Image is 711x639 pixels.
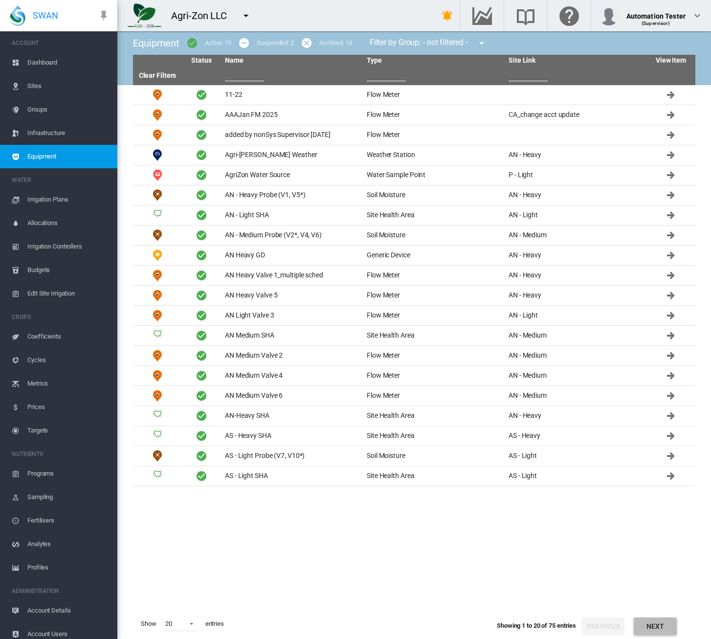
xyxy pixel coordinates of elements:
td: Flow Meter [363,85,505,105]
img: 9.svg [152,370,163,382]
td: Site Health Area [133,426,182,446]
div: Suspended: 2 [257,39,294,47]
span: Programs [27,462,110,485]
tr: Site Health Area AS - Heavy SHA Site Health Area AS - Heavy Click to go to equipment [133,426,695,446]
md-icon: Click to go to equipment [665,430,677,442]
button: Click to go to equipment [661,145,681,165]
md-icon: Click to go to equipment [665,470,677,482]
md-icon: Click to go to equipment [665,89,677,101]
span: Active [196,89,207,101]
span: Active [196,129,207,141]
md-icon: Click to go to equipment [665,330,677,342]
img: 10.svg [152,149,163,161]
span: Show [137,616,160,632]
md-icon: Click to go to equipment [665,390,677,402]
span: Fertilisers [27,509,110,532]
tr: Flow Meter added by nonSys Supervisor [DATE] Flow Meter Click to go to equipment [133,125,695,145]
td: Weather Station [133,145,182,165]
button: Click to go to equipment [661,306,681,325]
button: Click to go to equipment [661,466,681,486]
span: Metrics [27,372,110,395]
tr: Flow Meter AAAJan FM 2025 Flow Meter CA_change acct update Click to go to equipment [133,105,695,125]
td: AS - Light [505,446,646,466]
span: Active [196,450,207,462]
img: 3.svg [152,209,163,221]
tr: Flow Meter AN Heavy Valve 1_multiple sched Flow Meter AN - Heavy Click to go to equipment [133,266,695,286]
span: Equipment [133,37,179,49]
td: AN Medium SHA [221,326,363,345]
md-icon: Click to go to equipment [665,290,677,301]
td: Generic Device [363,246,505,265]
tr: Site Health Area AN Medium SHA Site Health Area AN - Medium Click to go to equipment [133,326,695,346]
td: Site Health Area [363,426,505,446]
md-icon: icon-menu-down [476,37,488,49]
img: 3.svg [152,470,163,482]
td: AS - Light [505,466,646,486]
a: Type [367,56,382,64]
md-icon: Click to go to equipment [665,370,677,382]
td: AN Heavy Valve 1_multiple sched [221,266,363,285]
span: Active [196,250,207,261]
button: Click to go to equipment [661,226,681,245]
img: 3.svg [152,430,163,442]
td: AN - Heavy [505,246,646,265]
span: Active [196,370,207,382]
span: Cycles [27,348,110,372]
td: 11-22 [221,85,363,105]
td: AN - Heavy [505,286,646,305]
td: Soil Moisture [363,185,505,205]
span: entries [201,616,228,632]
td: Water Sample Point [133,165,182,185]
md-icon: icon-cancel [301,37,312,49]
button: Click to go to equipment [661,286,681,305]
td: Flow Meter [363,366,505,386]
td: Site Health Area [363,466,505,486]
tr: Site Health Area AS - Light SHA Site Health Area AS - Light Click to go to equipment [133,466,695,486]
td: AN - Medium [505,346,646,365]
span: Active [196,470,207,482]
span: Active [196,149,207,161]
span: Prices [27,395,110,419]
tr: Flow Meter AN Medium Valve 4 Flow Meter AN - Medium Click to go to equipment [133,366,695,386]
td: Flow Meter [363,105,505,125]
button: Next [634,617,677,635]
span: Groups [27,98,110,121]
button: Click to go to equipment [661,85,681,105]
span: Active [196,290,207,301]
tr: Soil Moisture AN - Medium Probe (V2*, V4, V6) Soil Moisture AN - Medium Click to go to equipment [133,226,695,246]
td: AN - Light SHA [221,205,363,225]
button: Click to go to equipment [661,346,681,365]
td: Flow Meter [133,346,182,365]
md-icon: Click here for help [557,10,581,22]
button: Click to go to equipment [661,125,681,145]
td: Flow Meter [363,346,505,365]
th: View Item [646,55,695,67]
md-icon: Click to go to equipment [665,229,677,241]
td: Site Health Area [133,326,182,345]
button: Click to go to equipment [661,205,681,225]
td: Flow Meter [133,105,182,125]
img: 11.svg [152,450,163,462]
td: Generic Device [133,246,182,265]
md-icon: icon-bell-ring [442,10,453,22]
tr: Weather Station Agri-[PERSON_NAME] Weather Weather Station AN - Heavy Click to go to equipment [133,145,695,165]
div: Automation Tester [626,7,686,17]
span: Sampling [27,485,110,509]
a: Status [191,56,211,64]
td: AN - Heavy [505,185,646,205]
span: Equipment [27,145,110,168]
span: Analytes [27,532,110,556]
img: 13.svg [152,169,163,181]
md-icon: Click to go to equipment [665,450,677,462]
md-icon: icon-checkbox-marked-circle [186,37,198,49]
td: Water Sample Point [363,165,505,185]
td: AN Medium Valve 6 [221,386,363,406]
td: AN Light Valve 3 [221,306,363,325]
td: CA_change acct update [505,105,646,125]
span: Active [196,169,207,181]
tr: Soil Moisture AS - Light Probe (V7, V10*) Soil Moisture AS - Light Click to go to equipment [133,446,695,466]
td: AN - Light [505,205,646,225]
td: Weather Station [363,145,505,165]
a: Name [225,56,244,64]
img: 34.svg [152,250,163,261]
